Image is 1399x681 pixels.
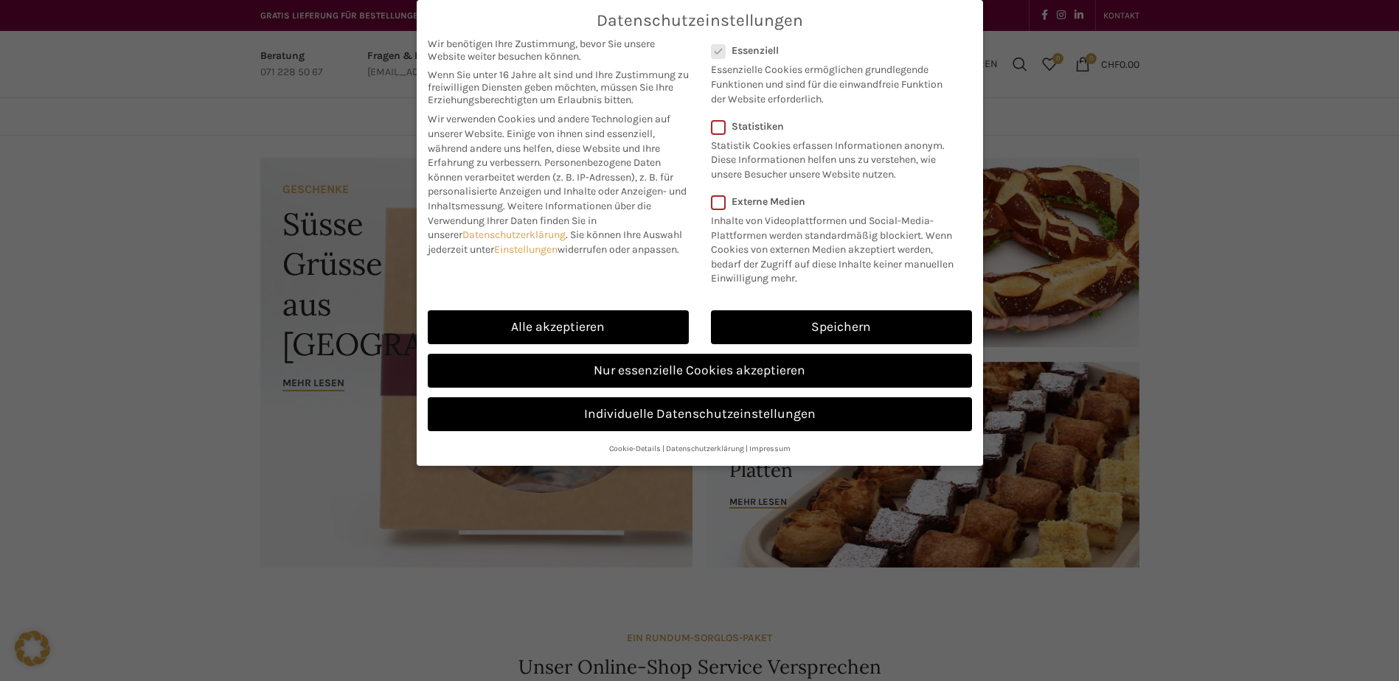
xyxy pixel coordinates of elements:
span: Wir verwenden Cookies und andere Technologien auf unserer Website. Einige von ihnen sind essenzie... [428,113,670,169]
p: Essenzielle Cookies ermöglichen grundlegende Funktionen und sind für die einwandfreie Funktion de... [711,57,953,106]
a: Datenschutzerklärung [666,444,744,453]
label: Essenziell [711,44,953,57]
p: Inhalte von Videoplattformen und Social-Media-Plattformen werden standardmäßig blockiert. Wenn Co... [711,208,962,286]
a: Nur essenzielle Cookies akzeptieren [428,354,972,388]
a: Einstellungen [494,243,558,256]
p: Statistik Cookies erfassen Informationen anonym. Diese Informationen helfen uns zu verstehen, wie... [711,133,953,182]
label: Externe Medien [711,195,962,208]
span: Wenn Sie unter 16 Jahre alt sind und Ihre Zustimmung zu freiwilligen Diensten geben möchten, müss... [428,69,689,106]
label: Statistiken [711,120,953,133]
a: Individuelle Datenschutzeinstellungen [428,397,972,431]
a: Cookie-Details [609,444,661,453]
span: Sie können Ihre Auswahl jederzeit unter widerrufen oder anpassen. [428,228,682,256]
a: Impressum [749,444,791,453]
span: Weitere Informationen über die Verwendung Ihrer Daten finden Sie in unserer . [428,200,651,241]
a: Alle akzeptieren [428,310,689,344]
span: Personenbezogene Daten können verarbeitet werden (z. B. IP-Adressen), z. B. für personalisierte A... [428,156,687,212]
span: Datenschutzeinstellungen [597,11,803,30]
span: Wir benötigen Ihre Zustimmung, bevor Sie unsere Website weiter besuchen können. [428,38,689,63]
a: Datenschutzerklärung [462,228,566,241]
a: Speichern [711,310,972,344]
